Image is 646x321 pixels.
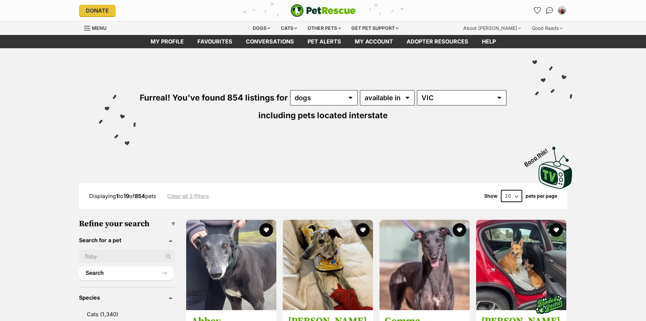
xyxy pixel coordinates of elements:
a: Favourites [532,5,543,16]
div: Get pet support [347,21,403,35]
label: pets per page [526,193,557,199]
img: Gemma - Greyhound Dog [379,220,470,310]
a: Clear all 3 filters [167,193,209,199]
header: Species [79,295,176,301]
div: Cats [276,21,302,35]
a: Menu [84,21,111,34]
span: Show [484,193,497,199]
a: Donate [79,5,116,16]
a: conversations [239,35,301,48]
a: Boop this! [539,141,572,190]
div: Dogs [248,21,275,35]
a: My account [348,35,400,48]
img: Gomez - Welsh Corgi (Cardigan) x Australian Kelpie Dog [476,220,566,310]
a: Help [475,35,503,48]
img: chat-41dd97257d64d25036548639549fe6c8038ab92f7586957e7f3b1b290dea8141.svg [546,7,553,14]
button: My account [556,5,567,16]
img: Millie - Greyhound Dog [283,220,373,310]
button: favourite [356,223,370,237]
div: Good Reads [527,21,567,35]
button: Search [79,266,174,280]
img: Sue Ursic profile pic [559,7,565,14]
img: PetRescue TV logo [539,147,572,189]
h3: Refine your search [79,219,176,229]
span: Furreal! You've found 854 listings for [140,93,288,103]
strong: 854 [135,193,145,199]
span: Menu [92,25,106,31]
div: About [PERSON_NAME] [458,21,526,35]
a: PetRescue [291,4,356,17]
span: Displaying to of pets [89,193,156,199]
img: Abbey - Greyhound Dog [186,220,276,310]
strong: 19 [123,193,129,199]
img: logo-e224e6f780fb5917bec1dbf3a21bbac754714ae5b6737aabdf751b685950b380.svg [291,4,356,17]
div: Other pets [303,21,346,35]
a: My profile [144,35,191,48]
span: including pets located interstate [258,110,388,120]
strong: 1 [116,193,118,199]
a: Conversations [544,5,555,16]
a: Pet alerts [301,35,348,48]
span: Boop this! [523,143,554,167]
ul: Account quick links [532,5,567,16]
input: Toby [79,250,176,263]
button: favourite [453,223,466,237]
a: Adopter resources [400,35,475,48]
button: favourite [550,223,563,237]
header: Search for a pet [79,237,176,243]
a: Favourites [191,35,239,48]
button: favourite [259,223,273,237]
